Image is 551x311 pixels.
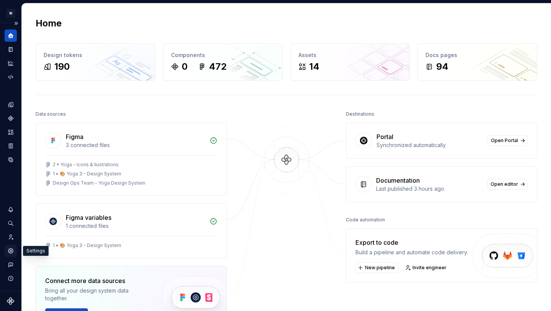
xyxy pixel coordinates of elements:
div: Figma variables [66,213,111,222]
h2: Home [36,17,62,29]
div: 1 • 🎨 Yoga 3 - Design System [53,242,121,249]
a: Assets [5,126,17,138]
a: Design tokens [5,98,17,111]
span: New pipeline [365,265,395,271]
a: Data sources [5,154,17,166]
span: Open Portal [491,137,518,144]
button: Expand sidebar [11,18,21,29]
a: Design tokens190 [36,43,155,81]
div: Docs pages [425,51,529,59]
a: Docs pages94 [417,43,537,81]
a: Components0472 [163,43,283,81]
div: 0 [182,61,187,73]
div: 14 [309,61,320,73]
div: Assets [298,51,402,59]
div: 94 [436,61,448,73]
div: 3 connected files [66,141,205,149]
div: W [6,9,15,18]
div: Connect more data sources [45,276,148,285]
button: New pipeline [355,262,398,273]
a: Assets14 [290,43,410,81]
div: Data sources [36,109,66,119]
div: 190 [54,61,70,73]
div: Portal [377,132,393,141]
div: Design tokens [44,51,147,59]
div: Documentation [376,176,420,185]
button: Notifications [5,203,17,216]
div: Synchronized automatically [377,141,483,149]
a: Analytics [5,57,17,69]
a: Open editor [487,179,528,190]
div: Last published 3 hours ago [376,185,483,193]
span: Open editor [491,181,518,187]
div: 472 [209,61,227,73]
div: Build a pipeline and automate code delivery. [355,249,468,256]
a: Invite team [5,231,17,243]
div: Settings [23,246,49,256]
div: Bring all your design system data together. [45,287,148,302]
a: Home [5,29,17,42]
div: Code automation [346,214,385,225]
div: Destinations [346,109,374,119]
div: 1 connected files [66,222,205,230]
svg: Supernova Logo [7,297,15,305]
a: Figma variables1 connected files1 • 🎨 Yoga 3 - Design System [36,203,227,258]
a: Open Portal [487,135,528,146]
div: Figma [66,132,83,141]
a: Storybook stories [5,140,17,152]
div: Components [171,51,275,59]
button: W [2,5,20,21]
span: Invite engineer [412,265,447,271]
button: Search ⌘K [5,217,17,229]
a: Components [5,112,17,124]
a: Invite engineer [403,262,450,273]
a: Code automation [5,71,17,83]
a: Figma3 connected files2 • Yoga - Icons & Ilustrations1 • 🎨 Yoga 3 - Design SystemDesign Ops Team ... [36,123,227,196]
div: 2 • Yoga - Icons & Ilustrations [53,162,119,168]
div: Export to code [355,238,468,247]
a: Documentation [5,43,17,56]
div: Design Ops Team - Yoga Design System [53,180,145,186]
button: Contact support [5,259,17,271]
a: Settings [5,245,17,257]
div: 1 • 🎨 Yoga 3 - Design System [53,171,121,177]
